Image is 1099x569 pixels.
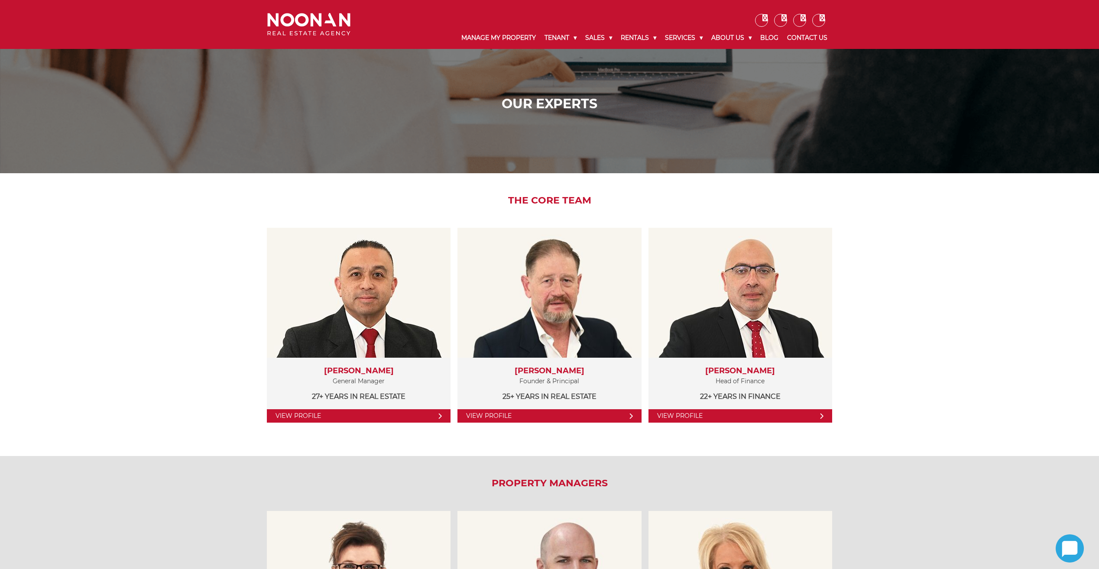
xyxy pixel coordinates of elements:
a: About Us [707,27,756,49]
a: Rentals [616,27,661,49]
a: Sales [581,27,616,49]
p: 27+ years in Real Estate [276,391,442,402]
h3: [PERSON_NAME] [276,366,442,376]
h2: The Core Team [261,195,838,206]
p: Head of Finance [657,376,823,387]
h1: Our Experts [269,96,830,112]
a: Blog [756,27,783,49]
p: 25+ years in Real Estate [466,391,632,402]
a: View Profile [648,409,832,423]
img: Noonan Real Estate Agency [267,13,350,36]
p: General Manager [276,376,442,387]
a: Tenant [540,27,581,49]
a: View Profile [457,409,641,423]
h2: Property Managers [261,478,838,489]
p: 22+ years in Finance [657,391,823,402]
a: Contact Us [783,27,832,49]
h3: [PERSON_NAME] [657,366,823,376]
a: View Profile [267,409,451,423]
p: Founder & Principal [466,376,632,387]
a: Services [661,27,707,49]
a: Manage My Property [457,27,540,49]
h3: [PERSON_NAME] [466,366,632,376]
